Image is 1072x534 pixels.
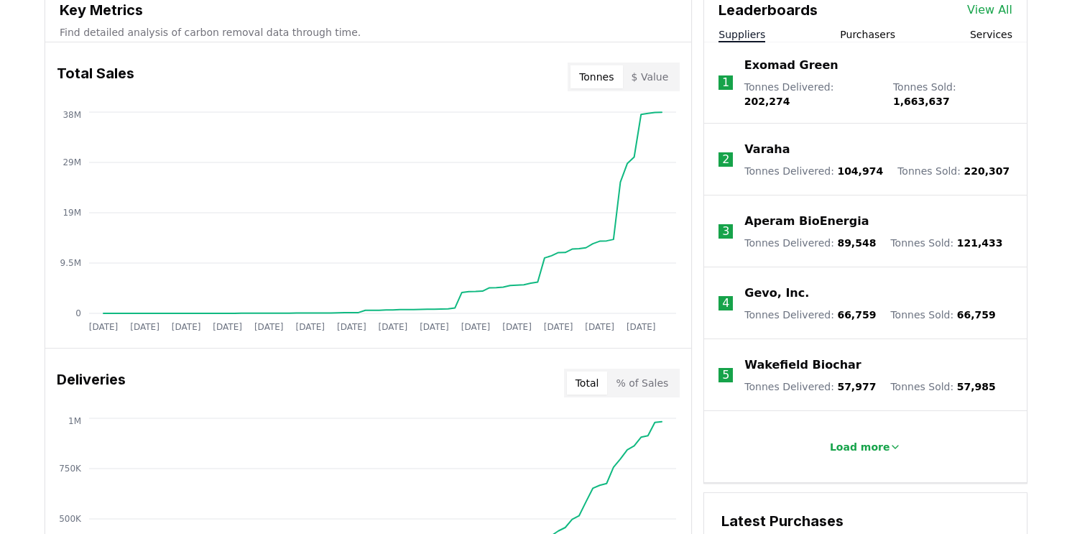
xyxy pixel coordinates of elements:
[890,236,1002,250] p: Tonnes Sold :
[213,322,242,332] tspan: [DATE]
[837,381,876,392] span: 57,977
[837,309,876,321] span: 66,759
[59,514,82,524] tspan: 500K
[964,165,1009,177] span: 220,307
[722,151,729,168] p: 2
[544,322,573,332] tspan: [DATE]
[744,213,869,230] a: Aperam BioEnergia
[570,65,622,88] button: Tonnes
[295,322,325,332] tspan: [DATE]
[957,309,996,321] span: 66,759
[63,110,81,120] tspan: 38M
[130,322,160,332] tspan: [DATE]
[744,308,876,322] p: Tonnes Delivered :
[420,322,449,332] tspan: [DATE]
[890,308,995,322] p: Tonnes Sold :
[967,1,1012,19] a: View All
[890,379,995,394] p: Tonnes Sold :
[744,57,838,74] a: Exomad Green
[744,164,883,178] p: Tonnes Delivered :
[722,367,729,384] p: 5
[718,27,765,42] button: Suppliers
[744,379,876,394] p: Tonnes Delivered :
[893,80,1012,109] p: Tonnes Sold :
[897,164,1009,178] p: Tonnes Sold :
[60,25,677,40] p: Find detailed analysis of carbon removal data through time.
[607,372,677,395] button: % of Sales
[89,322,119,332] tspan: [DATE]
[60,258,81,268] tspan: 9.5M
[502,322,532,332] tspan: [DATE]
[337,322,366,332] tspan: [DATE]
[75,308,81,318] tspan: 0
[840,27,895,42] button: Purchasers
[57,63,134,91] h3: Total Sales
[172,322,201,332] tspan: [DATE]
[970,27,1012,42] button: Services
[744,285,809,302] a: Gevo, Inc.
[379,322,408,332] tspan: [DATE]
[63,208,81,218] tspan: 19M
[957,237,1003,249] span: 121,433
[567,372,608,395] button: Total
[957,381,996,392] span: 57,985
[59,464,82,474] tspan: 750K
[722,74,729,91] p: 1
[585,322,614,332] tspan: [DATE]
[837,237,876,249] span: 89,548
[837,165,883,177] span: 104,974
[721,510,1009,532] h3: Latest Purchases
[818,433,913,461] button: Load more
[830,440,890,454] p: Load more
[68,416,81,426] tspan: 1M
[254,322,284,332] tspan: [DATE]
[623,65,678,88] button: $ Value
[627,322,656,332] tspan: [DATE]
[57,369,126,397] h3: Deliveries
[744,356,861,374] a: Wakefield Biochar
[461,322,491,332] tspan: [DATE]
[722,295,729,312] p: 4
[744,96,790,107] span: 202,274
[744,141,790,158] a: Varaha
[722,223,729,240] p: 3
[63,157,81,167] tspan: 29M
[744,80,879,109] p: Tonnes Delivered :
[744,236,876,250] p: Tonnes Delivered :
[893,96,950,107] span: 1,663,637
